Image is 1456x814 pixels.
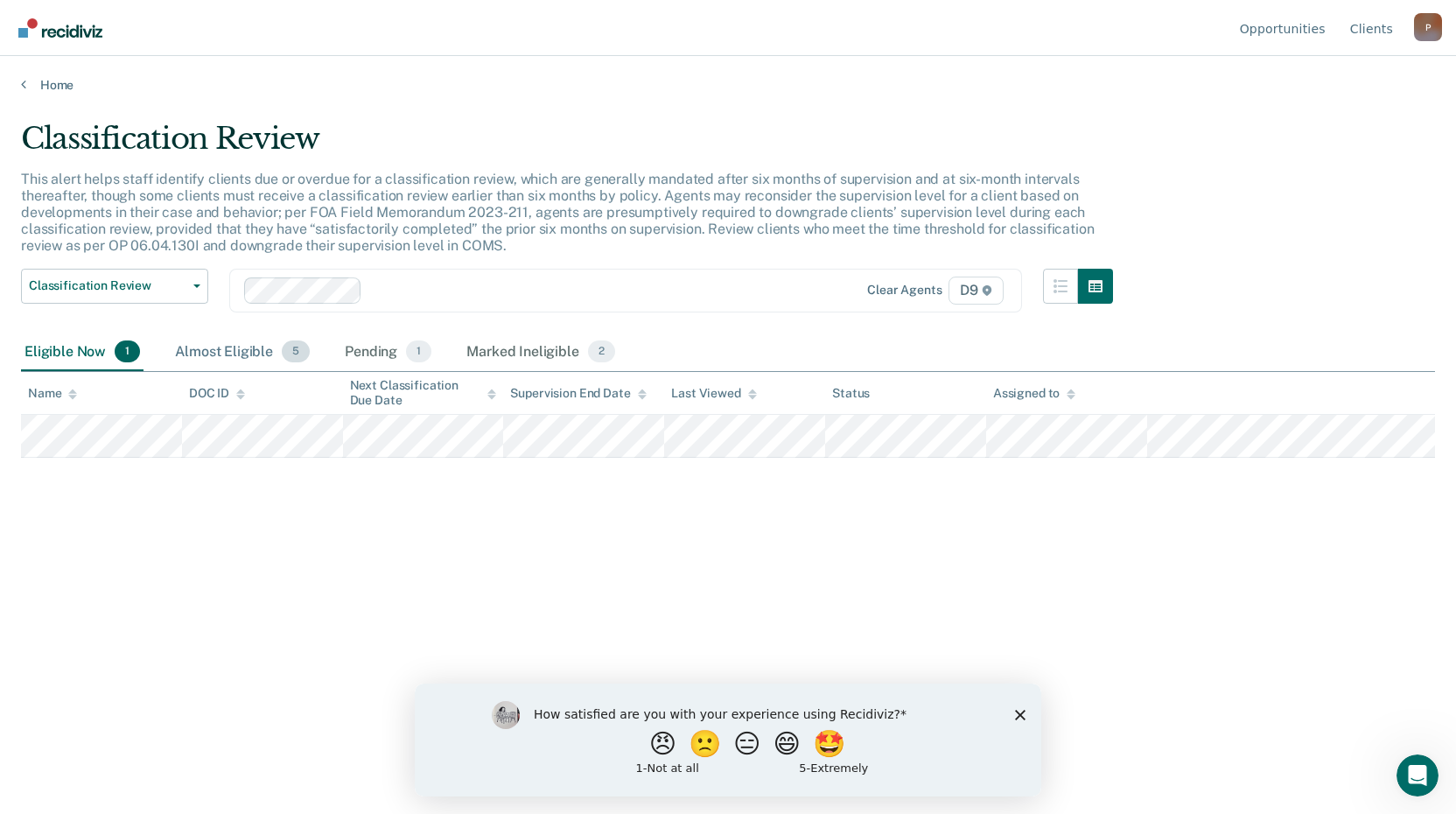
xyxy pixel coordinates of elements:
span: 5 [282,340,310,363]
div: Eligible Now1 [21,333,143,372]
div: Classification Review [21,121,1113,171]
div: DOC ID [189,386,245,401]
iframe: Intercom live chat [1396,754,1438,796]
span: 1 [115,340,140,363]
div: Last Viewed [671,386,756,401]
p: This alert helps staff identify clients due or overdue for a classification review, which are gen... [21,171,1094,255]
div: Supervision End Date [510,386,646,401]
div: Almost Eligible5 [171,333,313,372]
div: Pending1 [341,333,435,372]
div: P [1414,13,1442,41]
span: 1 [406,340,431,363]
button: Profile dropdown button [1414,13,1442,41]
div: Clear agents [867,283,941,298]
a: Home [21,77,1435,93]
span: D9 [948,277,1004,305]
div: Next Classification Due Date [350,378,497,408]
div: Marked Ineligible2 [463,333,619,372]
div: Name [28,386,77,401]
button: Classification Review [21,269,208,304]
div: Status [832,386,870,401]
iframe: Survey by Kim from Recidiviz [415,684,1041,796]
div: Assigned to [993,386,1075,401]
span: Classification Review [29,278,186,293]
img: Recidiviz [18,18,102,38]
span: 2 [588,340,615,363]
